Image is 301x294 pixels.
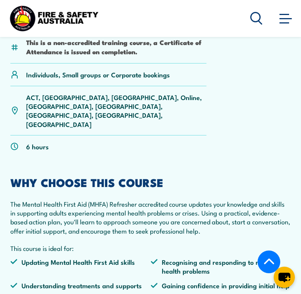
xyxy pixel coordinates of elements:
[10,281,151,290] li: Understanding treatments and supports
[26,38,206,56] li: This is a non-accredited training course, a Certificate of Attendance is issued on completion.
[10,199,291,236] p: The Mental Health First Aid (MHFA) Refresher accredited course updates your knowledge and skills ...
[151,257,291,276] li: Recognising and responding to mental health problems
[26,142,49,151] p: 6 hours
[274,267,295,288] button: chat-button
[151,281,291,290] li: Gaining confidence in providing initial help
[10,177,291,187] h2: WHY CHOOSE THIS COURSE
[10,244,291,252] p: This course is ideal for:
[26,70,170,79] p: Individuals, Small groups or Corporate bookings
[26,93,206,129] p: ACT, [GEOGRAPHIC_DATA], [GEOGRAPHIC_DATA], Online, [GEOGRAPHIC_DATA], [GEOGRAPHIC_DATA], [GEOGRAP...
[10,257,151,276] li: Updating Mental Health First Aid skills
